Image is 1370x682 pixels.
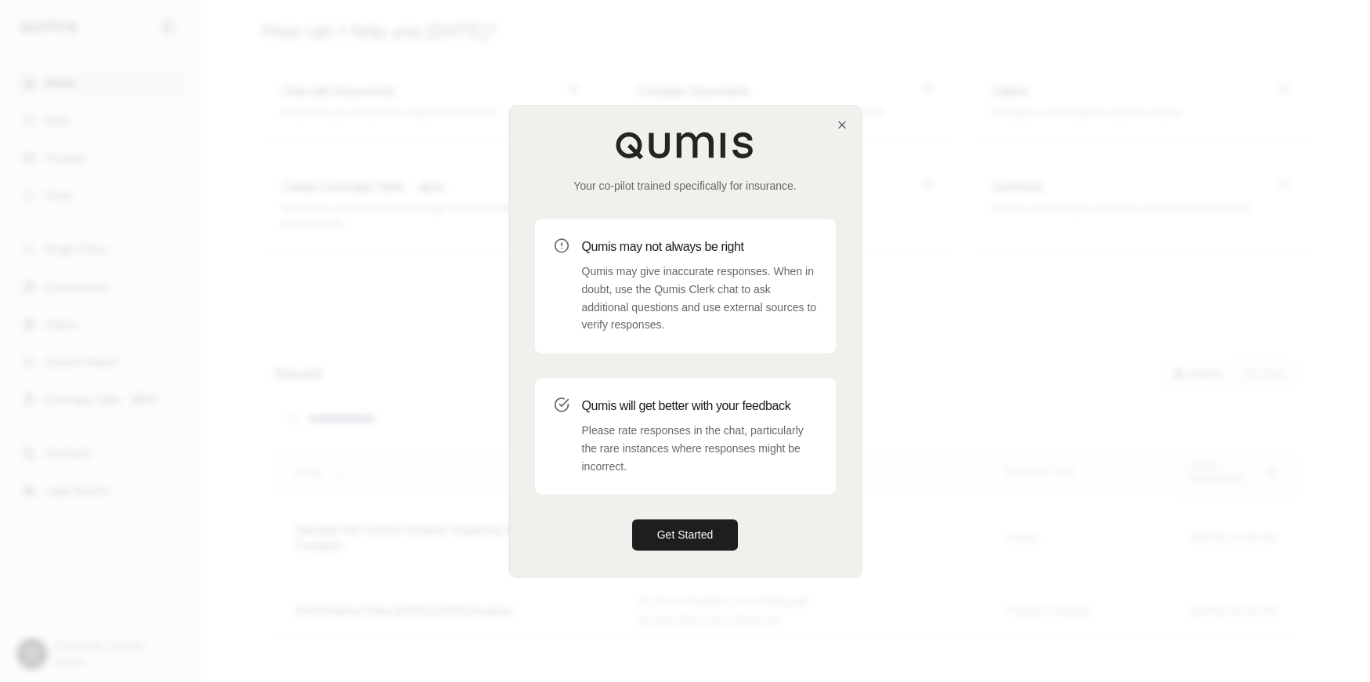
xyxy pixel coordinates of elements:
h3: Qumis will get better with your feedback [582,397,817,415]
p: Your co-pilot trained specifically for insurance. [535,178,836,194]
h3: Qumis may not always be right [582,238,817,256]
img: Qumis Logo [615,131,756,159]
p: Please rate responses in the chat, particularly the rare instances where responses might be incor... [582,422,817,475]
p: Qumis may give inaccurate responses. When in doubt, use the Qumis Clerk chat to ask additional qu... [582,263,817,334]
button: Get Started [632,520,739,551]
